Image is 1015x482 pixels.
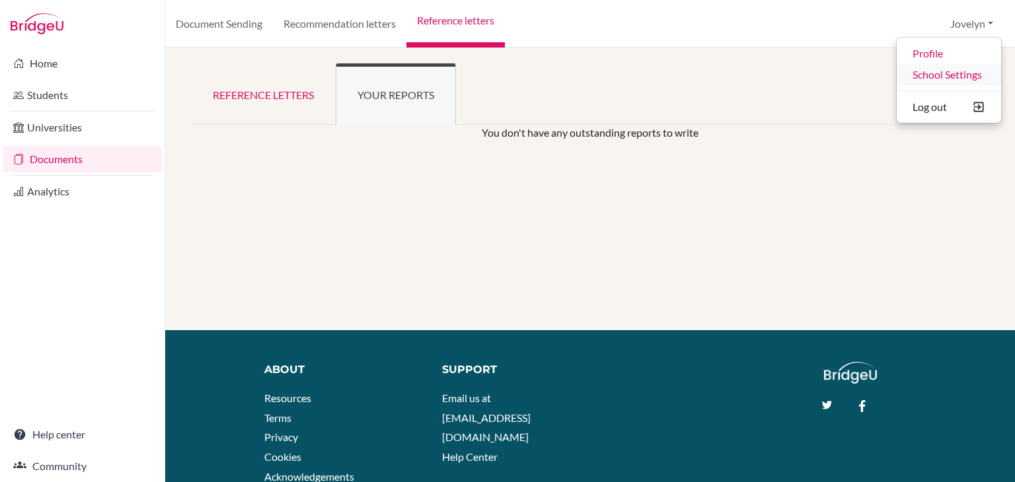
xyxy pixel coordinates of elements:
[191,63,336,125] a: Reference letters
[944,11,999,36] button: Jovelyn
[3,146,162,172] a: Documents
[896,37,1002,123] ul: Jovelyn
[442,450,498,463] a: Help Center
[264,362,412,378] div: About
[3,50,162,77] a: Home
[824,362,878,384] img: logo_white@2x-f4f0deed5e89b7ecb1c2cc34c3e3d731f90f0f143d5ea2071677605dd97b5244.png
[897,43,1001,64] a: Profile
[3,114,162,141] a: Universities
[442,392,531,443] a: Email us at [EMAIL_ADDRESS][DOMAIN_NAME]
[3,453,162,479] a: Community
[3,82,162,108] a: Students
[442,362,578,378] div: Support
[11,13,63,34] img: Bridge-U
[264,411,291,424] a: Terms
[3,178,162,205] a: Analytics
[336,63,456,125] a: Your reports
[897,96,1001,118] button: Log out
[264,430,298,443] a: Privacy
[259,125,921,141] p: You don't have any outstanding reports to write
[3,421,162,448] a: Help center
[264,450,301,463] a: Cookies
[264,392,311,404] a: Resources
[897,64,1001,85] a: School Settings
